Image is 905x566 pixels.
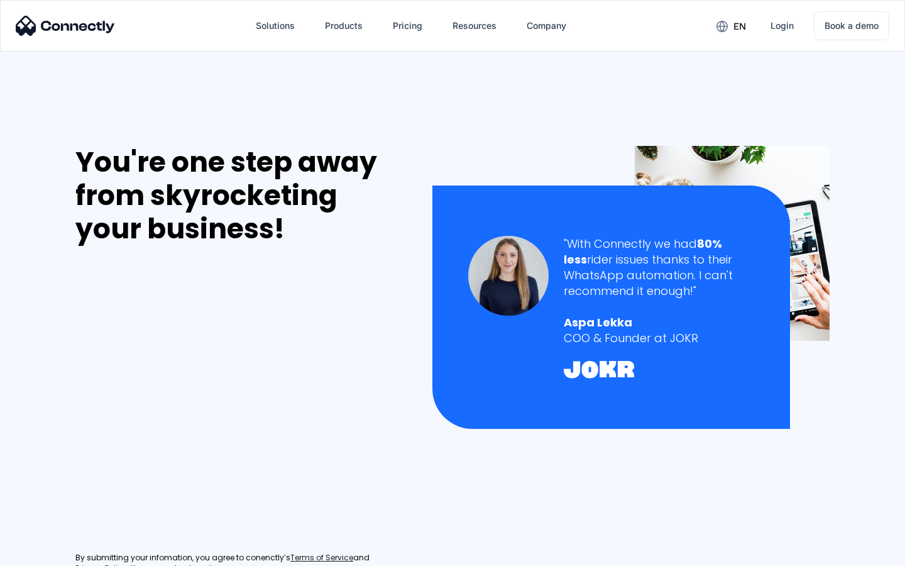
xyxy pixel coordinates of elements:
[814,11,889,40] a: Book a demo
[760,11,804,41] a: Login
[256,17,295,35] div: Solutions
[452,17,496,35] div: Resources
[733,18,746,35] div: en
[383,11,432,41] a: Pricing
[564,236,722,267] strong: 80% less
[564,236,754,299] div: "With Connectly we had rider issues thanks to their WhatsApp automation. I can't recommend it eno...
[393,17,422,35] div: Pricing
[25,544,75,562] ul: Language list
[564,314,632,330] strong: Aspa Lekka
[771,17,794,35] div: Login
[564,330,754,346] div: COO & Founder at JOKR
[325,17,363,35] div: Products
[75,260,264,538] iframe: Form 0
[13,544,75,562] aside: Language selected: English
[290,553,353,563] a: Terms of Service
[527,17,566,35] div: Company
[16,16,115,36] img: Connectly Logo
[75,146,406,245] div: You're one step away from skyrocketing your business!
